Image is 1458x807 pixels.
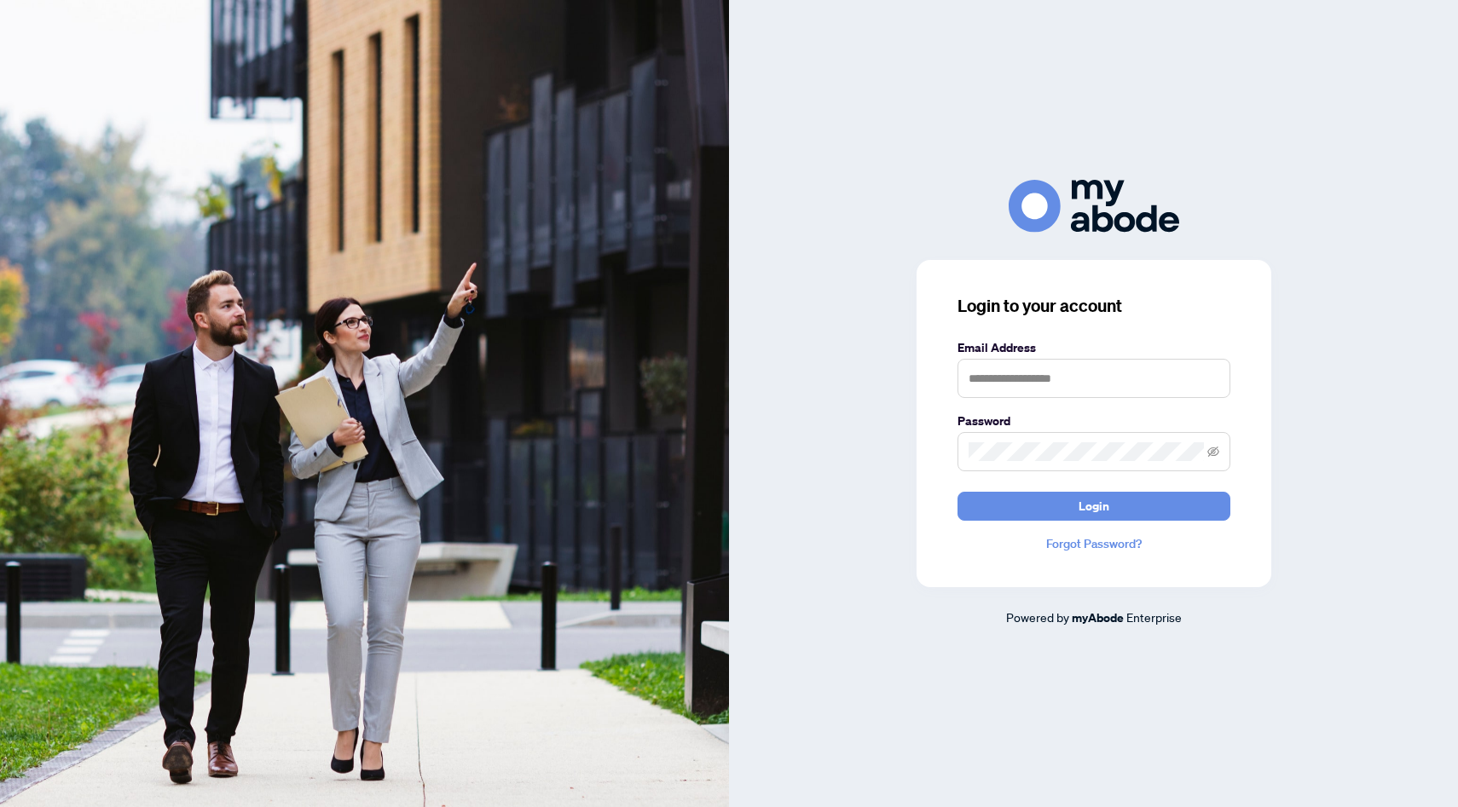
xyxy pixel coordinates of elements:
a: Forgot Password? [958,534,1230,553]
span: Login [1079,493,1109,520]
img: ma-logo [1009,180,1179,232]
span: eye-invisible [1207,446,1219,458]
label: Password [958,412,1230,430]
h3: Login to your account [958,294,1230,318]
label: Email Address [958,338,1230,357]
span: Powered by [1006,609,1069,625]
a: myAbode [1072,608,1124,627]
span: Enterprise [1126,609,1182,625]
button: Login [958,492,1230,521]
